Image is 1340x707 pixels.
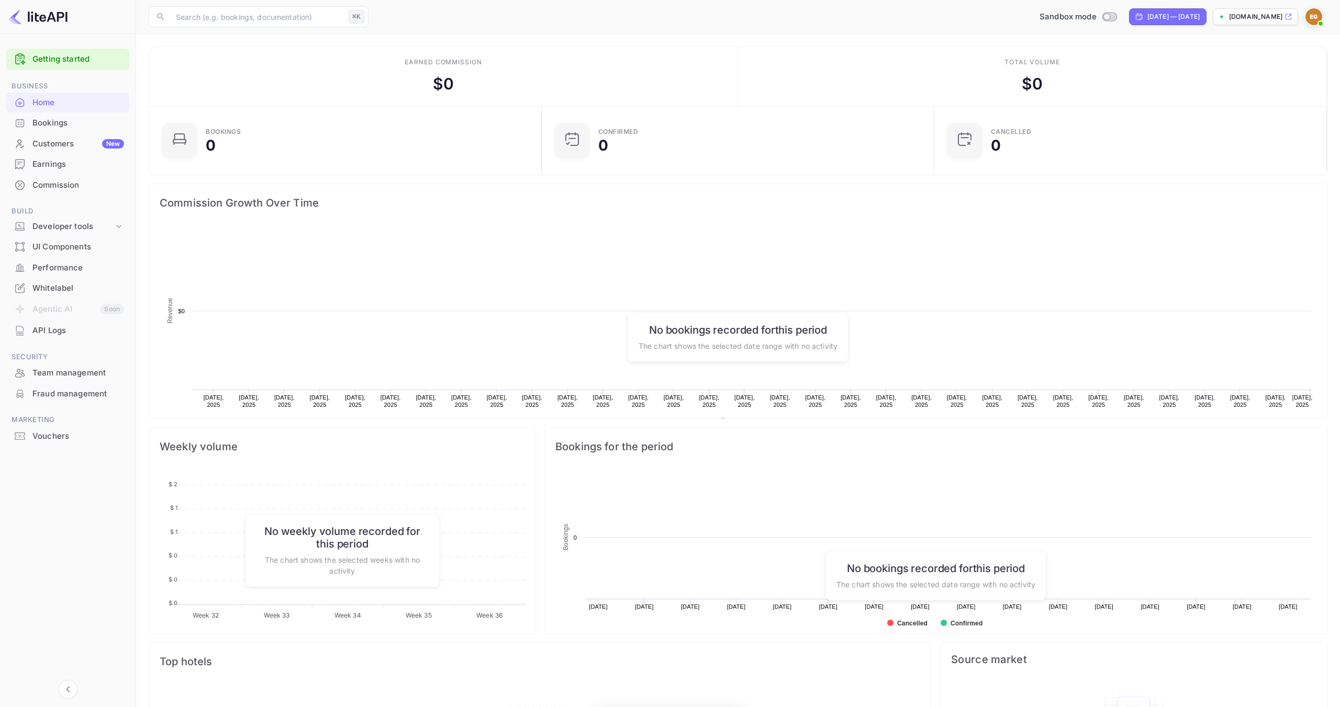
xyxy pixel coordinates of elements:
[433,72,454,96] div: $ 0
[166,298,174,323] text: Revenue
[6,113,129,133] div: Bookings
[6,154,129,175] div: Earnings
[169,576,177,583] tspan: $ 0
[598,138,608,153] div: 0
[6,175,129,196] div: Commission
[6,278,129,299] div: Whitelabel
[1194,394,1215,408] text: [DATE], 2025
[1129,8,1207,25] div: Click to change the date range period
[32,97,124,109] div: Home
[957,603,976,610] text: [DATE]
[256,525,428,550] h6: No weekly volume recorded for this period
[160,195,1316,211] span: Commission Growth Over Time
[1230,394,1250,408] text: [DATE], 2025
[1292,394,1313,408] text: [DATE], 2025
[734,394,755,408] text: [DATE], 2025
[1088,394,1109,408] text: [DATE], 2025
[170,528,177,535] tspan: $ 1
[951,620,982,627] text: Confirmed
[160,653,921,670] span: Top hotels
[991,129,1032,135] div: CANCELLED
[635,603,654,610] text: [DATE]
[6,351,129,363] span: Security
[349,10,364,24] div: ⌘K
[170,6,344,27] input: Search (e.g. bookings, documentation)
[170,504,177,511] tspan: $ 1
[1141,603,1159,610] text: [DATE]
[169,552,177,559] tspan: $ 0
[574,534,577,541] text: 0
[178,308,185,314] text: $0
[193,611,219,619] tspan: Week 32
[8,8,68,25] img: LiteAPI logo
[169,599,177,607] tspan: $ 0
[951,653,1316,666] span: Source market
[593,394,613,408] text: [DATE], 2025
[6,426,129,446] a: Vouchers
[1022,72,1043,96] div: $ 0
[6,363,129,382] a: Team management
[32,221,114,233] div: Developer tools
[406,611,432,619] tspan: Week 35
[6,237,129,257] div: UI Components
[1124,394,1144,408] text: [DATE], 2025
[639,340,837,351] p: The chart shows the selected date range with no activity
[6,93,129,112] a: Home
[897,620,928,627] text: Cancelled
[1003,603,1022,610] text: [DATE]
[805,394,825,408] text: [DATE], 2025
[256,554,428,576] p: The chart shows the selected weeks with no activity
[264,611,290,619] tspan: Week 33
[32,53,124,65] a: Getting started
[6,134,129,154] div: CustomersNew
[32,179,124,191] div: Commission
[6,278,129,298] a: Whitelabel
[699,394,719,408] text: [DATE], 2025
[819,603,837,610] text: [DATE]
[6,49,129,70] div: Getting started
[206,138,216,153] div: 0
[6,258,129,278] div: Performance
[6,321,129,341] div: API Logs
[274,394,295,408] text: [DATE], 2025
[1159,394,1180,408] text: [DATE], 2025
[206,129,241,135] div: Bookings
[947,394,967,408] text: [DATE], 2025
[1053,394,1074,408] text: [DATE], 2025
[405,58,482,67] div: Earned commission
[416,394,436,408] text: [DATE], 2025
[32,138,124,150] div: Customers
[1147,12,1200,21] div: [DATE] — [DATE]
[32,325,124,337] div: API Logs
[836,562,1035,574] h6: No bookings recorded for this period
[664,394,684,408] text: [DATE], 2025
[681,603,700,610] text: [DATE]
[32,117,124,129] div: Bookings
[836,578,1035,589] p: The chart shows the selected date range with no activity
[1035,11,1121,23] div: Switch to Production mode
[6,206,129,217] span: Build
[841,394,861,408] text: [DATE], 2025
[381,394,401,408] text: [DATE], 2025
[1229,12,1282,21] p: [DOMAIN_NAME]
[32,241,124,253] div: UI Components
[1305,8,1322,25] img: Eduardo Granados
[6,154,129,174] a: Earnings
[334,611,361,619] tspan: Week 34
[6,175,129,195] a: Commission
[32,282,124,294] div: Whitelabel
[876,394,897,408] text: [DATE], 2025
[32,388,124,400] div: Fraud management
[310,394,330,408] text: [DATE], 2025
[1279,603,1298,610] text: [DATE]
[6,414,129,426] span: Marketing
[1018,394,1038,408] text: [DATE], 2025
[1233,603,1252,610] text: [DATE]
[1049,603,1068,610] text: [DATE]
[59,680,77,699] button: Collapse navigation
[160,438,525,455] span: Weekly volume
[204,394,224,408] text: [DATE], 2025
[555,438,1316,455] span: Bookings for the period
[1040,11,1097,23] span: Sandbox mode
[32,430,124,442] div: Vouchers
